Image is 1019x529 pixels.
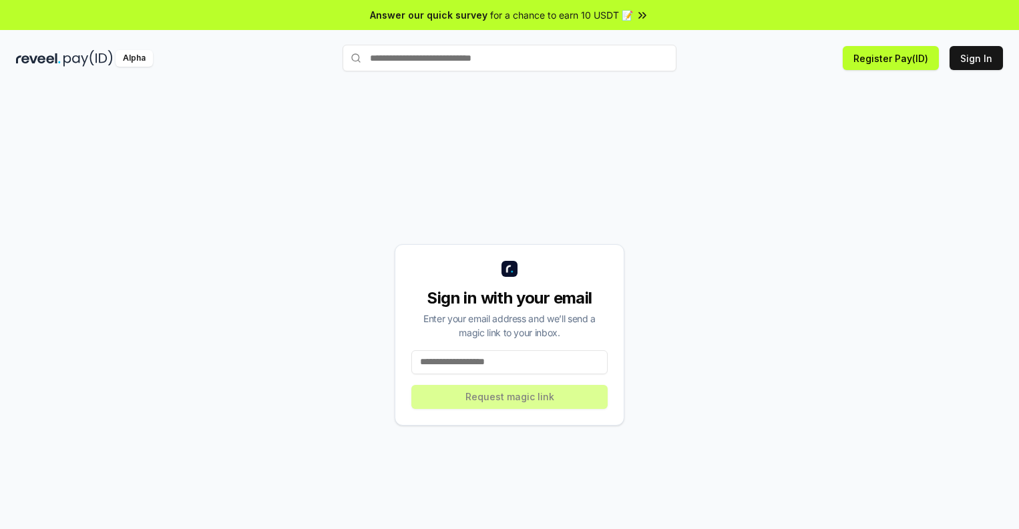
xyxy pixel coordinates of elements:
button: Sign In [950,46,1003,70]
img: reveel_dark [16,50,61,67]
div: Alpha [116,50,153,67]
button: Register Pay(ID) [843,46,939,70]
img: pay_id [63,50,113,67]
div: Sign in with your email [411,288,608,309]
span: Answer our quick survey [370,8,487,22]
img: logo_small [501,261,518,277]
span: for a chance to earn 10 USDT 📝 [490,8,633,22]
div: Enter your email address and we’ll send a magic link to your inbox. [411,312,608,340]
